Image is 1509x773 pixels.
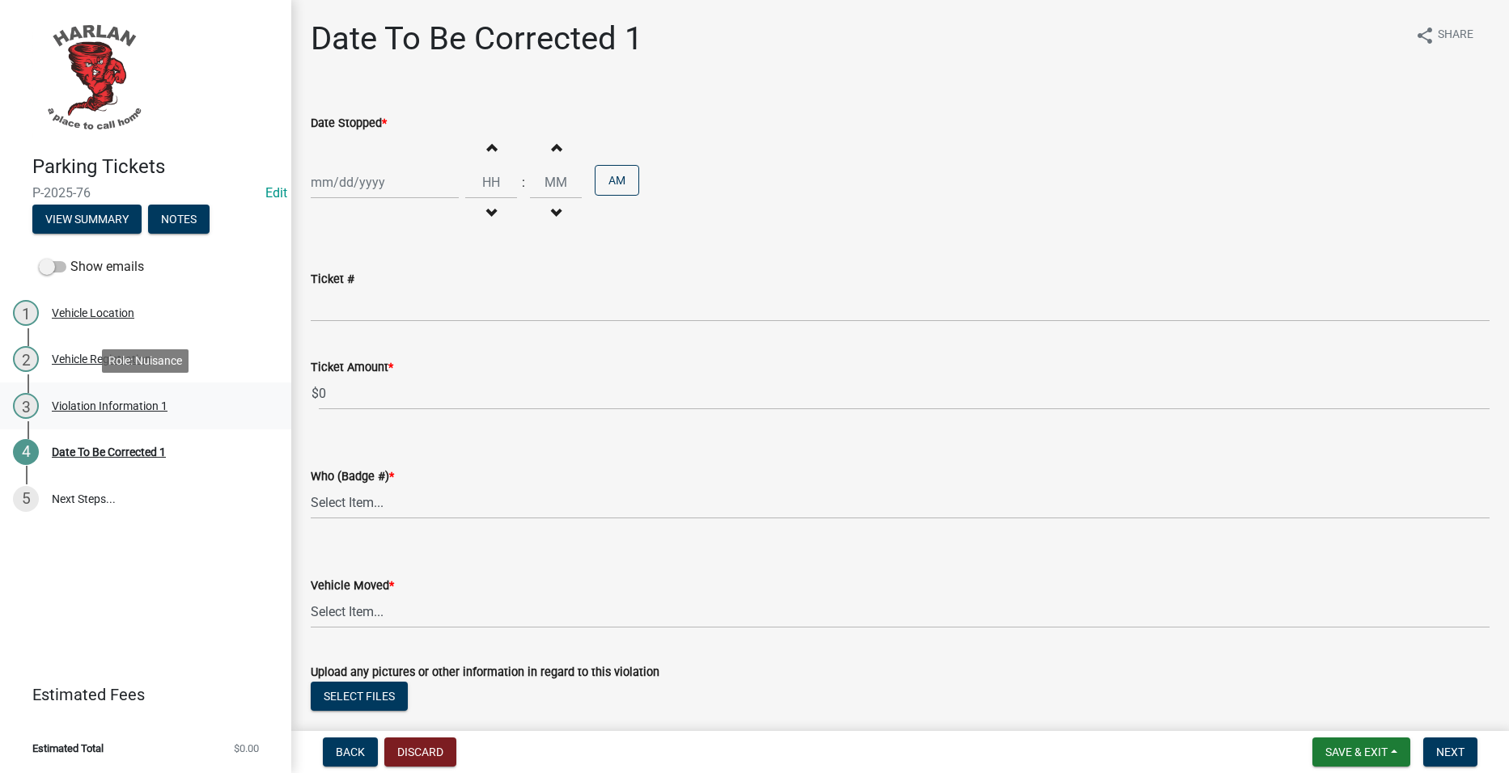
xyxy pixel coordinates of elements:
div: 1 [13,300,39,326]
button: AM [595,165,639,196]
label: Who (Badge #) [311,471,394,483]
span: P-2025-76 [32,185,259,201]
div: Vehicle Registration [52,353,151,365]
div: 5 [13,486,39,512]
label: Ticket Amount [311,362,393,374]
input: Hours [465,166,517,199]
span: $ [311,377,320,410]
label: Date Stopped [311,118,387,129]
span: $0.00 [234,743,259,754]
img: City of Harlan, Iowa [32,17,154,138]
label: Ticket # [311,274,354,285]
button: View Summary [32,205,142,234]
button: Select files [311,682,408,711]
button: Save & Exit [1312,737,1410,767]
wm-modal-confirm: Summary [32,213,142,226]
h1: Date To Be Corrected 1 [311,19,642,58]
div: 2 [13,346,39,372]
input: Minutes [530,166,582,199]
div: Date To Be Corrected 1 [52,446,166,458]
span: Back [336,746,365,758]
div: Vehicle Location [52,307,134,319]
input: mm/dd/yyyy [311,166,459,199]
label: Show emails [39,257,144,277]
div: 3 [13,393,39,419]
label: Upload any pictures or other information in regard to this violation [311,667,659,678]
i: share [1415,26,1435,45]
span: Next [1436,746,1464,758]
a: Estimated Fees [13,678,265,711]
div: : [517,173,530,192]
button: Discard [384,737,456,767]
span: Estimated Total [32,743,104,754]
button: Back [323,737,378,767]
button: Notes [148,205,210,234]
div: 4 [13,439,39,465]
button: shareShare [1402,19,1486,51]
div: Role: Nuisance [102,349,189,373]
span: Save & Exit [1325,746,1388,758]
label: Vehicle Moved [311,581,394,592]
wm-modal-confirm: Notes [148,213,210,226]
button: Next [1423,737,1477,767]
h4: Parking Tickets [32,155,278,179]
div: Violation Information 1 [52,400,167,412]
a: Edit [265,185,287,201]
span: Share [1438,26,1473,45]
wm-modal-confirm: Edit Application Number [265,185,287,201]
